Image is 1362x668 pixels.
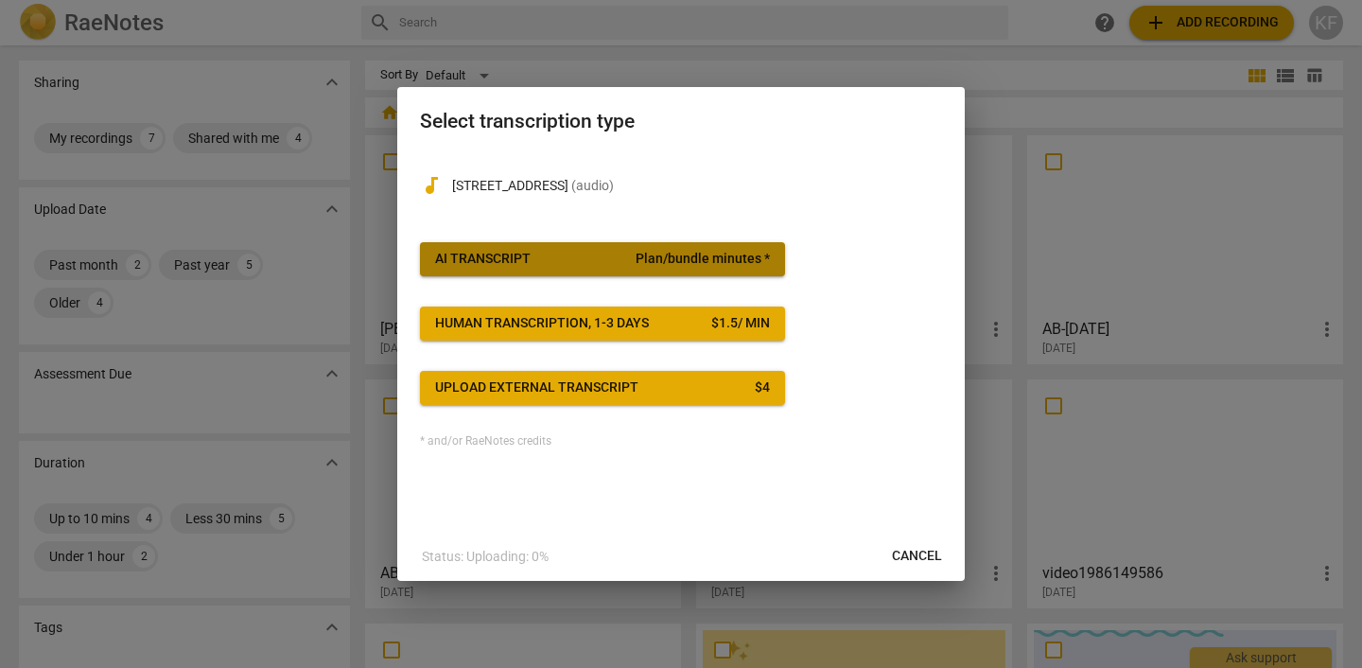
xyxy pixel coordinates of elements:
div: Upload external transcript [435,378,638,397]
div: Human transcription, 1-3 days [435,314,649,333]
span: Cancel [892,547,942,566]
button: Human transcription, 1-3 days$1.5/ min [420,307,785,341]
div: $ 1.5 / min [711,314,770,333]
button: Cancel [877,539,957,573]
div: $ 4 [755,378,770,397]
button: AI TranscriptPlan/bundle minutes * [420,242,785,276]
button: Upload external transcript$4 [420,371,785,405]
div: AI Transcript [435,250,531,269]
p: Status: Uploading: 0% [422,547,549,567]
span: ( audio ) [571,178,614,193]
span: Plan/bundle minutes * [636,250,770,269]
p: 55 Joongah St 4.m4a(audio) [452,176,942,196]
div: * and/or RaeNotes credits [420,435,942,448]
span: audiotrack [420,174,443,197]
h2: Select transcription type [420,110,942,133]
